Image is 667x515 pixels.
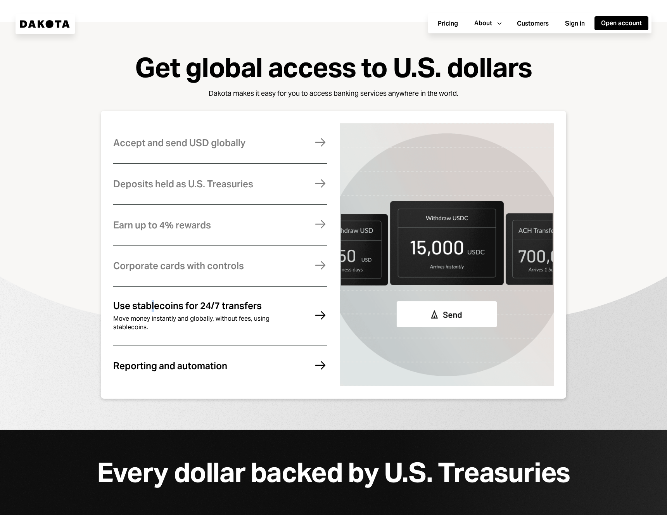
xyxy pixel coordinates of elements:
div: Accept and send USD globally [113,138,245,148]
div: Move money instantly and globally, without fees, using stablecoins. [113,315,284,332]
button: About [468,16,507,30]
div: Corporate cards with controls [113,261,244,271]
div: About [474,19,492,28]
a: Customers [510,16,555,31]
div: Use stablecoins for 24/7 transfers [113,301,262,311]
div: Every dollar backed by U.S. Treasuries [97,458,570,487]
div: Get global access to U.S. dollars [135,53,532,83]
div: Deposits held as U.S. Treasuries [113,179,253,189]
div: Reporting and automation [113,361,227,371]
a: Pricing [431,16,465,31]
a: Sign in [558,16,591,31]
div: Earn up to 4% rewards [113,220,211,230]
button: Open account [594,16,648,30]
button: Pricing [431,17,465,31]
button: Sign in [558,17,591,31]
button: Customers [510,17,555,31]
div: Dakota makes it easy for you to access banking services anywhere in the world. [209,89,458,99]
